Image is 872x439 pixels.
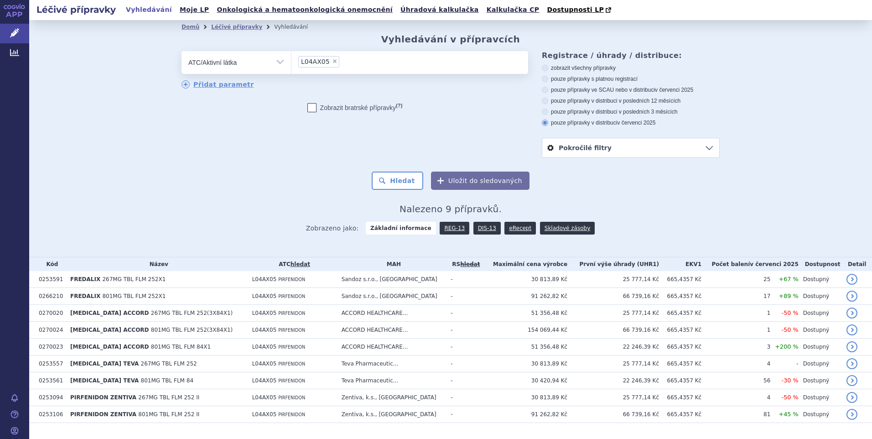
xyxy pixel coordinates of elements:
td: 665,4357 Kč [659,305,701,322]
td: Dostupný [799,406,842,423]
span: PIRFENIDON [278,361,305,366]
th: Kód [34,257,66,271]
td: 665,4357 Kč [659,322,701,339]
h3: Registrace / úhrady / distribuce: [542,51,720,60]
a: Onkologická a hematoonkologická onemocnění [214,4,395,16]
span: PIRFENIDON [278,311,305,316]
td: 0253557 [34,355,66,372]
span: +45 % [779,411,799,418]
td: Zentiva, k.s., [GEOGRAPHIC_DATA] [337,389,446,406]
span: L04AX05 [252,344,277,350]
th: Detail [842,257,872,271]
button: Uložit do sledovaných [431,172,529,190]
span: 801MG TBL FLM 84 [141,377,193,384]
span: PIRFENIDON [278,378,305,383]
td: Sandoz s.r.o., [GEOGRAPHIC_DATA] [337,271,446,288]
del: hledat [460,261,480,267]
span: L04AX05 [252,394,277,401]
td: 30 813,89 Kč [482,271,568,288]
span: 267MG TBL FLM 252(3X84X1) [151,310,233,316]
td: 30 813,89 Kč [482,389,568,406]
span: Zobrazeno jako: [306,222,359,235]
td: 22 246,39 Kč [567,372,659,389]
td: Dostupný [799,322,842,339]
td: 154 069,44 Kč [482,322,568,339]
a: REG-13 [440,222,469,235]
td: ACCORD HEALTHCARE... [337,305,446,322]
span: 267MG TBL FLM 252 II [138,394,199,401]
label: pouze přípravky v distribuci v posledních 3 měsících [542,108,720,115]
td: Teva Pharmaceutic... [337,355,446,372]
td: Dostupný [799,355,842,372]
span: -50 % [782,309,799,316]
h2: Vyhledávání v přípravcích [381,34,520,45]
span: L04AX05 [252,293,277,299]
span: 801MG TBL FLM 84X1 [151,344,211,350]
td: - [770,355,798,372]
td: 665,4357 Kč [659,372,701,389]
span: +89 % [779,293,799,299]
span: v červenci 2025 [655,87,693,93]
td: - [446,271,481,288]
td: 0253561 [34,372,66,389]
td: 665,4357 Kč [659,288,701,305]
td: 665,4357 Kč [659,339,701,355]
span: 801MG TBL FLM 252(3X84X1) [151,327,233,333]
a: detail [846,324,857,335]
a: Dostupnosti LP [544,4,616,16]
input: L04AX05 [342,56,347,67]
td: - [446,389,481,406]
td: 0253094 [34,389,66,406]
td: 66 739,16 Kč [567,406,659,423]
a: detail [846,375,857,386]
span: -50 % [782,326,799,333]
a: Přidat parametr [182,80,254,89]
td: - [446,305,481,322]
td: 665,4357 Kč [659,271,701,288]
td: 51 356,48 Kč [482,305,568,322]
span: +67 % [779,276,799,282]
td: 25 777,14 Kč [567,271,659,288]
td: 91 262,82 Kč [482,406,568,423]
span: L04AX05 [252,327,277,333]
th: ATC [248,257,337,271]
a: Kalkulačka CP [484,4,542,16]
td: - [446,355,481,372]
td: 17 [701,288,770,305]
td: 25 [701,271,770,288]
abbr: (?) [396,103,402,109]
td: 30 813,89 Kč [482,355,568,372]
td: 66 739,16 Kč [567,322,659,339]
a: eRecept [504,222,536,235]
td: ACCORD HEALTHCARE... [337,339,446,355]
td: Dostupný [799,372,842,389]
td: 25 777,14 Kč [567,305,659,322]
td: 665,4357 Kč [659,389,701,406]
span: +200 % [775,343,798,350]
button: Hledat [372,172,423,190]
span: -30 % [782,377,799,384]
td: 3 [701,339,770,355]
span: [MEDICAL_DATA] TEVA [70,361,139,367]
a: detail [846,358,857,369]
td: Dostupný [799,305,842,322]
td: 0253591 [34,271,66,288]
td: 81 [701,406,770,423]
span: × [332,58,337,64]
a: Vyhledávání [123,4,175,16]
a: Léčivé přípravky [211,24,262,30]
span: PIRFENIDON [278,328,305,333]
th: Maximální cena výrobce [482,257,568,271]
td: ACCORD HEALTHCARE... [337,322,446,339]
td: Zentiva, k.s., [GEOGRAPHIC_DATA] [337,406,446,423]
label: Zobrazit bratrské přípravky [307,103,403,112]
span: L04AX05 [252,377,277,384]
span: L04AX05 [301,58,330,65]
td: 665,4357 Kč [659,355,701,372]
td: 1 [701,322,770,339]
td: - [446,406,481,423]
td: - [446,288,481,305]
th: EKV1 [659,257,701,271]
label: pouze přípravky ve SCAU nebo v distribuci [542,86,720,94]
td: Dostupný [799,339,842,355]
